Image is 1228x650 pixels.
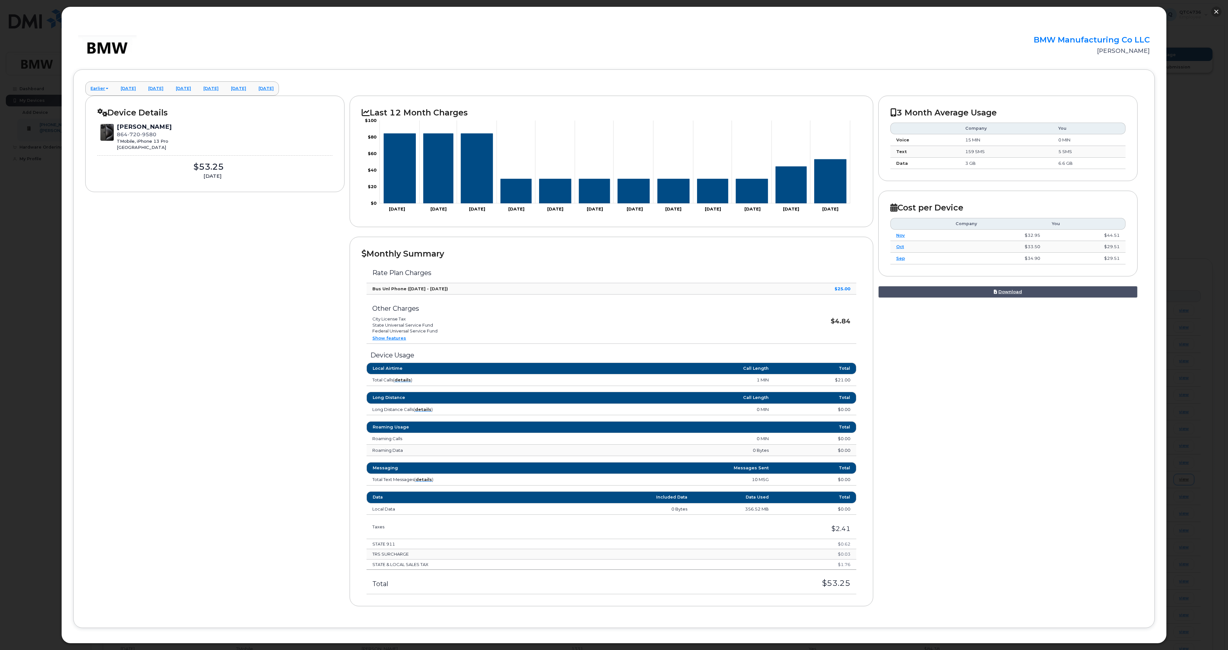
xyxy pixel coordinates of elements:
a: Show features [372,335,406,341]
th: Roaming Usage [367,421,571,433]
th: Call Length [571,392,775,403]
td: 0 MIN [571,433,775,445]
h3: $2.41 [572,525,850,532]
td: Total Calls [367,374,571,386]
strong: Bus Unl Phone ([DATE] - [DATE]) [372,286,448,291]
td: 1 MIN [571,374,775,386]
td: $0.00 [775,433,856,445]
th: Total [775,421,856,433]
td: 0 Bytes [611,503,693,515]
td: 0 Bytes [571,445,775,456]
td: Long Distance Calls [367,404,571,415]
th: Included Data [611,491,693,503]
h4: STATE & LOCAL SALES TAX [372,562,721,567]
span: ( ) [393,377,412,382]
th: Total [775,392,856,403]
th: Call Length [571,363,775,374]
h4: STATE 911 [372,542,721,546]
td: Roaming Data [367,445,571,456]
td: 0 MIN [571,404,775,415]
a: Download [878,286,1138,298]
h3: $53.25 [572,579,850,587]
h3: Taxes [372,524,560,529]
th: Local Airtime [367,363,571,374]
li: Federal Universal Service Fund [372,328,721,334]
td: $21.00 [775,374,856,386]
h4: $0.03 [733,552,850,556]
h4: $1.76 [733,562,850,567]
td: $0.00 [775,445,856,456]
a: details [415,477,432,482]
th: Total [775,363,856,374]
td: $0.00 [775,503,856,515]
th: Messaging [367,462,571,474]
th: Messages Sent [571,462,775,474]
strong: $4.84 [831,317,850,325]
span: ( ) [414,407,433,412]
th: Data [367,491,611,503]
h3: Device Usage [367,352,856,359]
h3: Other Charges [372,305,721,312]
td: Local Data [367,503,611,515]
td: $0.00 [775,474,856,486]
strong: $25.00 [835,286,850,291]
th: Data Used [693,491,775,503]
h4: $0.62 [733,542,850,546]
a: details [415,407,431,412]
td: Roaming Calls [367,433,571,445]
li: City License Tax [372,316,721,322]
td: 10 MSG [571,474,775,486]
h3: Total [372,580,560,587]
th: Total [775,462,856,474]
a: details [394,377,411,382]
th: Total [775,491,856,503]
li: State Universal Service Fund [372,322,721,328]
td: Total Text Messages [367,474,571,486]
th: Long Distance [367,392,571,403]
td: 356.52 MB [693,503,775,515]
td: $0.00 [775,404,856,415]
h4: TRS SURCHARGE [372,552,721,556]
iframe: Messenger Launcher [1200,622,1223,645]
span: ( ) [414,477,433,482]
